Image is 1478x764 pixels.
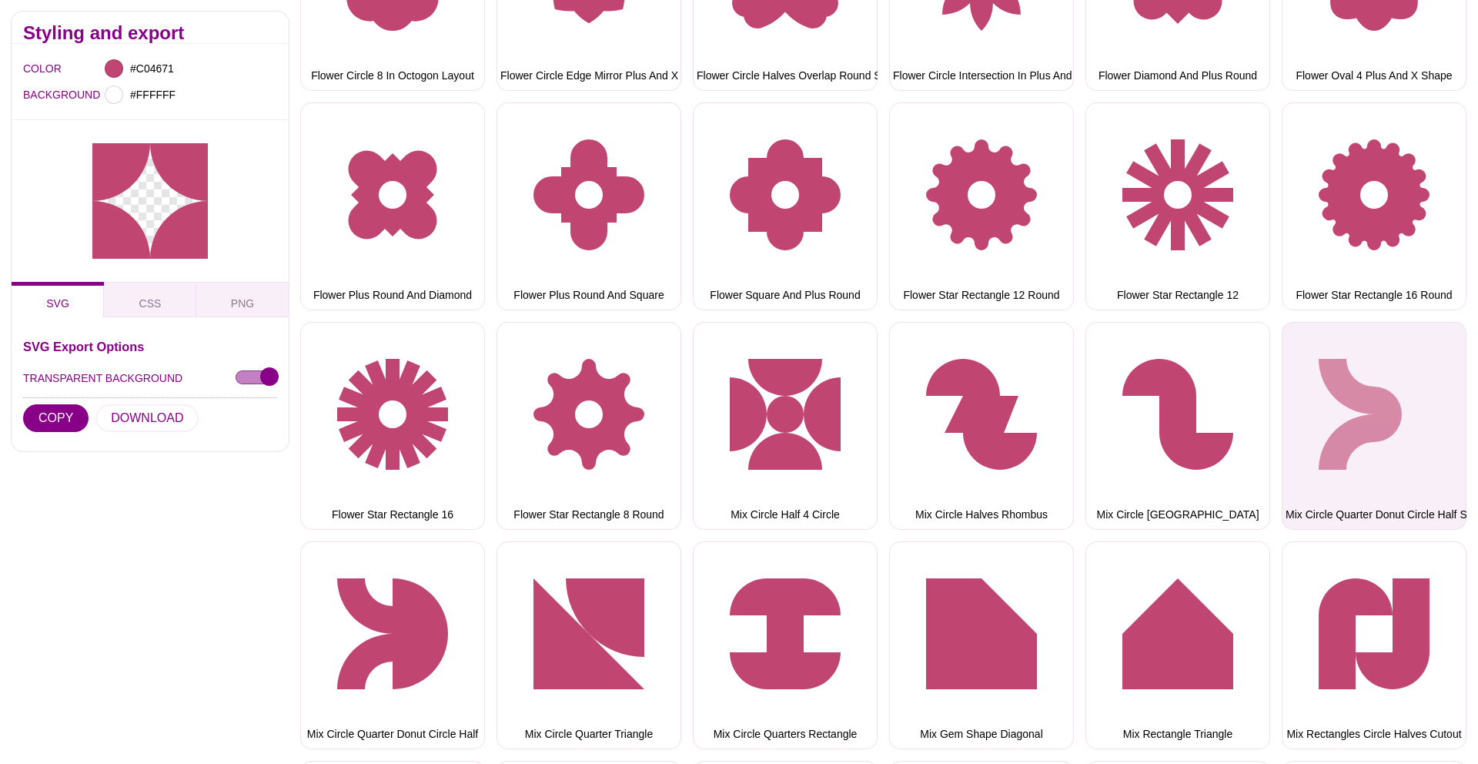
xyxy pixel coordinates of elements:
button: Flower Square And Plus Round [693,102,878,310]
button: COPY [23,404,89,432]
button: PNG [196,282,289,317]
button: CSS [104,282,196,317]
button: Mix Gem Shape Diagonal [889,541,1074,749]
span: CSS [139,297,162,310]
button: DOWNLOAD [95,404,199,432]
button: Flower Star Rectangle 8 Round [497,322,681,530]
label: COLOR [23,59,42,79]
button: Mix Rectangles Circle Halves Cutout [1282,541,1466,749]
button: Flower Star Rectangle 16 Round [1282,102,1466,310]
button: Flower Star Rectangle 12 [1085,102,1270,310]
button: Mix Circle Quarter Donut Circle Half Small [1282,322,1466,530]
button: Mix Circle Half 4 Circle [693,322,878,530]
button: Mix Circle Quarter Triangle [497,541,681,749]
button: Mix Circle Quarter Donut Circle Half [300,541,485,749]
span: PNG [231,297,254,310]
button: Mix Circle Quarters Rectangle [693,541,878,749]
button: Mix Circle [GEOGRAPHIC_DATA] [1085,322,1270,530]
button: Mix Rectangle Triangle [1085,541,1270,749]
button: Flower Star Rectangle 12 Round [889,102,1074,310]
h3: SVG Export Options [23,340,277,353]
button: Flower Plus Round And Square [497,102,681,310]
label: BACKGROUND [23,85,42,105]
button: Mix Circle Halves Rhombus [889,322,1074,530]
h2: Styling and export [23,27,277,39]
button: Flower Plus Round And Diamond [300,102,485,310]
label: TRANSPARENT BACKGROUND [23,368,182,388]
button: Flower Star Rectangle 16 [300,322,485,530]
